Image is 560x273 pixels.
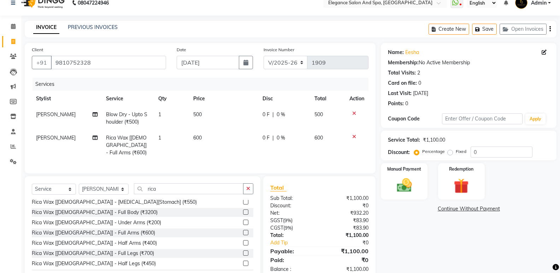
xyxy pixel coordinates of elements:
[319,266,374,273] div: ₹1,100.00
[388,136,420,144] div: Service Total:
[264,47,294,53] label: Invoice Number
[154,91,189,107] th: Qty
[314,135,323,141] span: 600
[270,217,283,224] span: SGST
[388,59,549,66] div: No Active Membership
[329,239,374,247] div: ₹0
[36,135,76,141] span: [PERSON_NAME]
[51,56,166,69] input: Search by Name/Mobile/Email/Code
[392,177,417,194] img: _cash.svg
[277,134,285,142] span: 0 %
[388,90,412,97] div: Last Visit:
[388,115,442,123] div: Coupon Code
[32,229,155,237] div: Rica Wax [[DEMOGRAPHIC_DATA]] - Full Arms (₹600)
[102,91,154,107] th: Service
[319,209,374,217] div: ₹932.20
[32,250,154,257] div: Rica Wax [[DEMOGRAPHIC_DATA]] - Full Legs (₹700)
[263,134,270,142] span: 0 F
[270,184,287,191] span: Total
[388,59,419,66] div: Membership:
[106,135,147,156] span: Rica Wax [[DEMOGRAPHIC_DATA]] - Full Arms (₹600)
[265,266,319,273] div: Balance :
[405,49,419,56] a: Eesha
[388,79,417,87] div: Card on file:
[388,49,404,56] div: Name:
[449,177,473,195] img: _gift.svg
[423,136,445,144] div: ₹1,100.00
[32,91,102,107] th: Stylist
[265,224,319,232] div: ( )
[310,91,345,107] th: Total
[429,24,469,35] button: Create New
[456,148,466,155] label: Fixed
[314,111,323,118] span: 500
[265,217,319,224] div: ( )
[319,247,374,255] div: ₹1,100.00
[68,24,118,30] a: PREVIOUS INVOICES
[193,111,202,118] span: 500
[265,247,319,255] div: Payable:
[388,69,416,77] div: Total Visits:
[263,111,270,118] span: 0 F
[422,148,445,155] label: Percentage
[265,256,319,264] div: Paid:
[106,111,147,125] span: Blow Dry - Upto Shoulder (₹500)
[388,149,410,156] div: Discount:
[177,47,186,53] label: Date
[32,47,43,53] label: Client
[319,256,374,264] div: ₹0
[345,91,369,107] th: Action
[319,232,374,239] div: ₹1,100.00
[442,113,523,124] input: Enter Offer / Coupon Code
[472,24,497,35] button: Save
[382,205,555,213] a: Continue Without Payment
[285,225,291,231] span: 9%
[158,135,161,141] span: 1
[405,100,408,107] div: 0
[265,232,319,239] div: Total:
[272,134,274,142] span: |
[387,166,421,172] label: Manual Payment
[189,91,258,107] th: Price
[418,79,421,87] div: 0
[525,114,546,124] button: Apply
[388,100,404,107] div: Points:
[36,111,76,118] span: [PERSON_NAME]
[32,56,52,69] button: +91
[265,209,319,217] div: Net:
[319,224,374,232] div: ₹83.90
[272,111,274,118] span: |
[270,225,283,231] span: CGST
[258,91,311,107] th: Disc
[277,111,285,118] span: 0 %
[500,24,547,35] button: Open Invoices
[265,202,319,209] div: Discount:
[33,78,374,91] div: Services
[449,166,473,172] label: Redemption
[32,239,157,247] div: Rica Wax [[DEMOGRAPHIC_DATA]] - Half Arms (₹400)
[32,209,158,216] div: Rica Wax [[DEMOGRAPHIC_DATA]] - Full Body (₹3200)
[319,202,374,209] div: ₹0
[134,183,243,194] input: Search or Scan
[319,217,374,224] div: ₹83.90
[32,260,156,267] div: Rica Wax [[DEMOGRAPHIC_DATA]] - Half Legs (₹450)
[158,111,161,118] span: 1
[193,135,202,141] span: 600
[284,218,291,223] span: 9%
[417,69,420,77] div: 2
[413,90,428,97] div: [DATE]
[32,219,161,226] div: Rica Wax [[DEMOGRAPHIC_DATA]] - Under Arms (₹200)
[33,21,59,34] a: INVOICE
[265,195,319,202] div: Sub Total:
[265,239,329,247] a: Add Tip
[32,198,197,206] div: Rica Wax [[DEMOGRAPHIC_DATA]] - [MEDICAL_DATA][Stomach] (₹550)
[319,195,374,202] div: ₹1,100.00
